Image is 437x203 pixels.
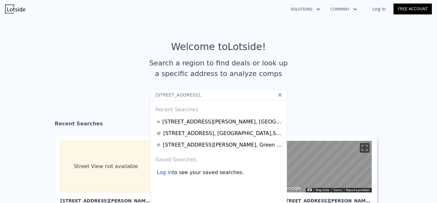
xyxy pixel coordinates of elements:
[282,184,303,192] a: Open this area in Google Maps (opens a new window)
[280,141,372,192] div: Street View
[153,151,284,166] div: Saved Searches
[365,6,393,12] a: Log In
[163,118,282,126] div: [STREET_ADDRESS][PERSON_NAME] , [GEOGRAPHIC_DATA] , SC 29569
[157,169,172,176] div: Log in
[285,4,325,15] button: Solutions
[307,188,312,191] button: Keyboard shortcuts
[55,115,382,135] div: Recent Searches
[153,101,284,116] div: Recent Searches
[163,141,282,149] div: [STREET_ADDRESS][PERSON_NAME] , Green Bay , WI 54303
[325,4,362,15] button: Company
[360,143,369,153] button: Toggle fullscreen view
[316,188,329,192] button: Map Data
[282,184,303,192] img: Google
[280,141,372,192] div: Map
[393,4,432,14] a: Free Account
[60,141,152,192] div: Street View not available
[157,141,282,149] a: [STREET_ADDRESS][PERSON_NAME], Green Bay,WI 54303
[171,41,266,53] div: Welcome to Lotside !
[163,130,282,137] div: [STREET_ADDRESS] , [GEOGRAPHIC_DATA] , SC 29582
[172,169,244,176] span: to see your saved searches.
[346,188,370,192] a: Report a problem
[333,188,342,192] a: Terms
[157,130,282,137] a: [STREET_ADDRESS], [GEOGRAPHIC_DATA],SC 29582
[150,89,287,101] input: Search an address or region...
[5,4,25,13] img: Lotside
[147,58,290,79] div: Search a region to find deals or look up a specific address to analyze comps
[157,118,282,126] a: [STREET_ADDRESS][PERSON_NAME], [GEOGRAPHIC_DATA],SC 29569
